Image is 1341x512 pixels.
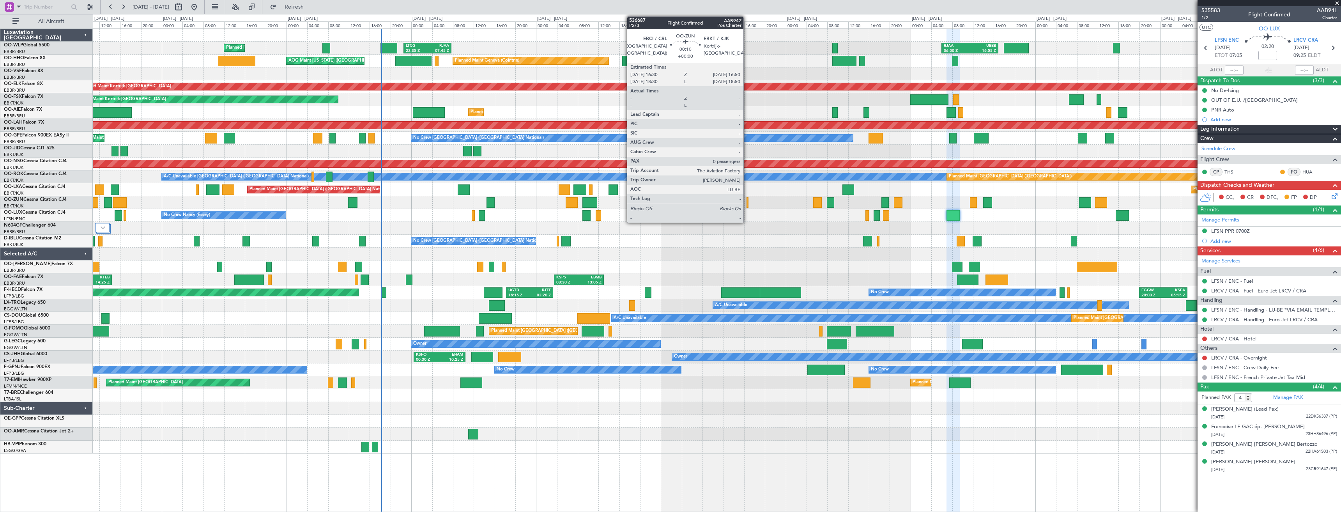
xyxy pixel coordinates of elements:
div: 16:55 Z [970,48,996,54]
span: OO-[PERSON_NAME] [4,262,51,266]
div: Owner [674,351,687,363]
div: RJAA [944,43,970,49]
a: OO-ELKFalcon 8X [4,81,43,86]
input: --:-- [1225,66,1244,75]
a: OO-FSXFalcon 7X [4,94,43,99]
span: Refresh [278,4,311,10]
div: 00:00 [162,21,182,28]
div: EGGW [1141,288,1163,293]
div: RJTT [529,288,551,293]
span: CS-DOU [4,313,22,318]
div: 04:00 [1056,21,1077,28]
span: AAB94L [1317,6,1337,14]
div: Planned Maint [GEOGRAPHIC_DATA] [108,377,183,388]
div: KTEB [90,275,109,280]
div: 05:15 Z [1163,293,1185,298]
div: 16:00 [245,21,265,28]
a: LFSN / ENC - Crew Daily Fee [1211,364,1279,371]
span: D-IBLU [4,236,19,241]
span: Pax [1200,383,1209,392]
a: HUA [1302,168,1320,175]
a: EBKT/KJK [4,177,23,183]
div: 08:00 [578,21,598,28]
div: [DATE] - [DATE] [1037,16,1067,22]
a: LFPB/LBG [4,319,24,325]
a: OO-VSFFalcon 8X [4,69,43,73]
a: OO-ZUNCessna Citation CJ4 [4,197,67,202]
div: 22:35 Z [406,48,427,54]
div: OUT OF E.U. /[GEOGRAPHIC_DATA] [1211,97,1298,103]
div: KSFO [416,352,439,358]
span: Others [1200,344,1217,353]
a: EBKT/KJK [4,203,23,209]
span: OO-FSX [4,94,22,99]
a: LSGG/GVA [4,448,26,454]
a: HB-VPIPhenom 300 [4,442,46,446]
a: EBBR/BRU [4,74,25,80]
a: OO-AIEFalcon 7X [4,107,42,112]
span: OO-LXA [4,184,22,189]
div: Planned Maint [GEOGRAPHIC_DATA] ([GEOGRAPHIC_DATA]) [949,171,1072,182]
span: OO-VSF [4,69,22,73]
label: Planned PAX [1201,394,1231,402]
span: CS-JHH [4,352,21,356]
div: Planned Maint [GEOGRAPHIC_DATA] ([GEOGRAPHIC_DATA]) [491,325,614,337]
div: 04:00 [557,21,578,28]
span: F-GPNJ [4,365,21,369]
div: EBMB [579,275,602,280]
span: OO-FAE [4,275,22,279]
a: LFSN / ENC - Handling - LU-BE *VIA EMAIL TEMPLATE* LFSN / ENC [1211,306,1337,313]
span: Permits [1200,206,1219,214]
span: DFC, [1267,194,1278,202]
a: G-LEGCLegacy 600 [4,339,46,344]
a: LFPB/LBG [4,358,24,363]
div: Planned Maint [GEOGRAPHIC_DATA] ([GEOGRAPHIC_DATA]) [1193,184,1316,195]
a: N604GFChallenger 604 [4,223,56,228]
a: OO-GPEFalcon 900EX EASy II [4,133,69,138]
a: Manage PAX [1273,394,1303,402]
div: No De-Icing [1211,87,1239,94]
a: Manage Permits [1201,216,1239,224]
div: No Crew [497,364,515,376]
div: 03:20 Z [529,293,551,298]
a: OO-JIDCessna CJ1 525 [4,146,55,151]
div: 12:00 [99,21,120,28]
div: 20:00 [765,21,785,28]
div: 12:00 [224,21,245,28]
span: OO-LAH [4,120,23,125]
div: [DATE] - [DATE] [288,16,318,22]
div: 13:05 Z [579,280,602,285]
span: Dispatch Checks and Weather [1200,181,1274,190]
a: EBBR/BRU [4,126,25,132]
span: ALDT [1316,66,1329,74]
div: PNR Auto [1211,106,1234,113]
a: OO-[PERSON_NAME]Falcon 7X [4,262,73,266]
span: OO-AMR [4,429,24,434]
a: EBKT/KJK [4,100,23,106]
div: LFSN PPR 0700Z [1211,228,1250,234]
span: All Aircraft [20,19,82,24]
span: [DATE] [1293,44,1309,52]
div: 04:00 [307,21,328,28]
span: OO-WLP [4,43,23,48]
a: LFPB/LBG [4,370,24,376]
a: LX-TROLegacy 650 [4,300,46,305]
span: Dispatch To-Dos [1200,76,1240,85]
span: G-FOMO [4,326,24,331]
div: 20:00 [391,21,411,28]
a: EGGW/LTN [4,306,27,312]
span: OO-ROK [4,172,23,176]
a: D-IBLUCessna Citation M2 [4,236,61,241]
a: EGGW/LTN [4,332,27,338]
a: EBBR/BRU [4,113,25,119]
span: HB-VPI [4,442,19,446]
div: KSPS [556,275,579,280]
div: Add new [1210,116,1337,123]
div: [PERSON_NAME] [PERSON_NAME] [1211,458,1295,466]
a: LFSN / ENC - French Private Jet Tax Mid [1211,374,1305,381]
a: OE-GPPCessna Citation XLS [4,416,64,421]
div: 08:00 [328,21,349,28]
img: arrow-gray.svg [101,226,105,229]
div: 06:00 Z [944,48,970,54]
span: OE-GPP [4,416,21,421]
